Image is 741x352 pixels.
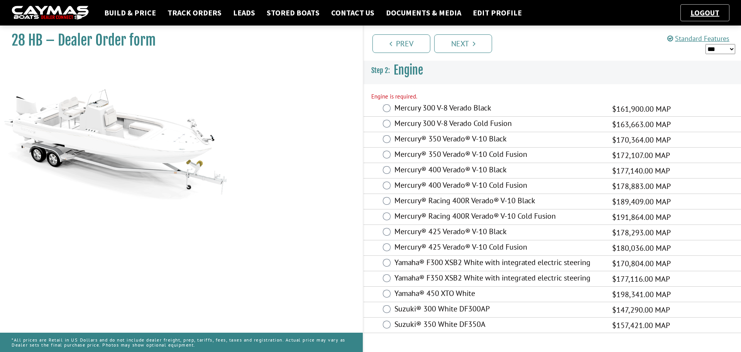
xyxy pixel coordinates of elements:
span: $161,900.00 MAP [612,103,671,115]
span: $163,663.00 MAP [612,119,671,130]
label: Suzuki® 300 White DF300AP [394,304,602,315]
a: Logout [687,8,723,17]
img: caymas-dealer-connect-2ed40d3bc7270c1d8d7ffb4b79bf05adc795679939227970def78ec6f6c03838.gif [12,6,89,20]
label: Mercury® 350 Verado® V-10 Black [394,134,602,145]
label: Mercury® 400 Verado® V-10 Cold Fusion [394,180,602,192]
a: Build & Price [100,8,160,18]
span: $147,290.00 MAP [612,304,670,316]
span: $172,107.00 MAP [612,150,670,161]
label: Suzuki® 350 White DF350A [394,320,602,331]
a: Leads [229,8,259,18]
h3: Engine [364,56,741,85]
label: Mercury® 350 Verado® V-10 Cold Fusion [394,150,602,161]
span: $189,409.00 MAP [612,196,671,207]
a: Standard Features [667,34,729,43]
a: Next [434,34,492,53]
a: Prev [372,34,430,53]
span: $177,116.00 MAP [612,273,670,285]
a: Contact Us [327,8,378,18]
label: Mercury 300 V-8 Verado Black [394,103,602,114]
span: $170,364.00 MAP [612,134,671,146]
span: $177,140.00 MAP [612,165,670,177]
label: Yamaha® F350 XSB2 White with integrated electric steering [394,273,602,284]
div: Engine is required. [371,92,733,101]
span: $178,883.00 MAP [612,180,671,192]
label: Mercury® 400 Verado® V-10 Black [394,165,602,176]
a: Stored Boats [263,8,323,18]
span: $191,864.00 MAP [612,211,671,223]
label: Mercury® 425 Verado® V-10 Cold Fusion [394,242,602,253]
p: *All prices are Retail in US Dollars and do not include dealer freight, prep, tariffs, fees, taxe... [12,333,351,351]
span: $157,421.00 MAP [612,320,670,331]
span: $180,036.00 MAP [612,242,671,254]
label: Mercury 300 V-8 Verado Cold Fusion [394,119,602,130]
label: Mercury® Racing 400R Verado® V-10 Cold Fusion [394,211,602,223]
label: Yamaha® F300 XSB2 White with integrated electric steering [394,258,602,269]
ul: Pagination [370,33,741,53]
span: $178,293.00 MAP [612,227,671,238]
label: Mercury® Racing 400R Verado® V-10 Black [394,196,602,207]
a: Track Orders [164,8,225,18]
label: Yamaha® 450 XTO White [394,289,602,300]
a: Edit Profile [469,8,526,18]
span: $170,804.00 MAP [612,258,671,269]
h1: 28 HB – Dealer Order form [12,32,343,49]
a: Documents & Media [382,8,465,18]
label: Mercury® 425 Verado® V-10 Black [394,227,602,238]
span: $198,341.00 MAP [612,289,671,300]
